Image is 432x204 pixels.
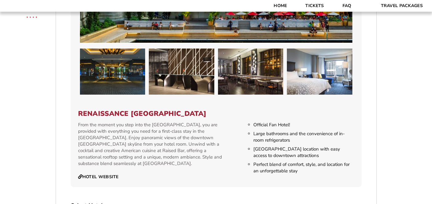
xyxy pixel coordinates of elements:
[253,146,354,159] li: [GEOGRAPHIC_DATA] location with easy access to downtown attractions
[78,174,119,180] a: Hotel Website
[253,122,354,128] li: Official Fan Hotel!
[253,131,354,143] li: Large bathrooms and the convenience of in-room refrigerators
[78,110,354,118] h3: Renaissance [GEOGRAPHIC_DATA]
[149,49,214,95] img: Renaissance Chicago Downtown Hotel
[218,49,283,95] img: Renaissance Chicago Downtown Hotel
[287,49,352,95] img: Renaissance Chicago Downtown Hotel
[18,3,45,30] img: CBS Sports Thanksgiving Classic
[253,161,354,174] li: Perfect blend of comfort, style, and location for an unforgettable stay
[78,122,225,167] p: From the moment you step into the [GEOGRAPHIC_DATA], you are provided with everything you need fo...
[80,49,145,95] img: Renaissance Chicago Downtown Hotel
